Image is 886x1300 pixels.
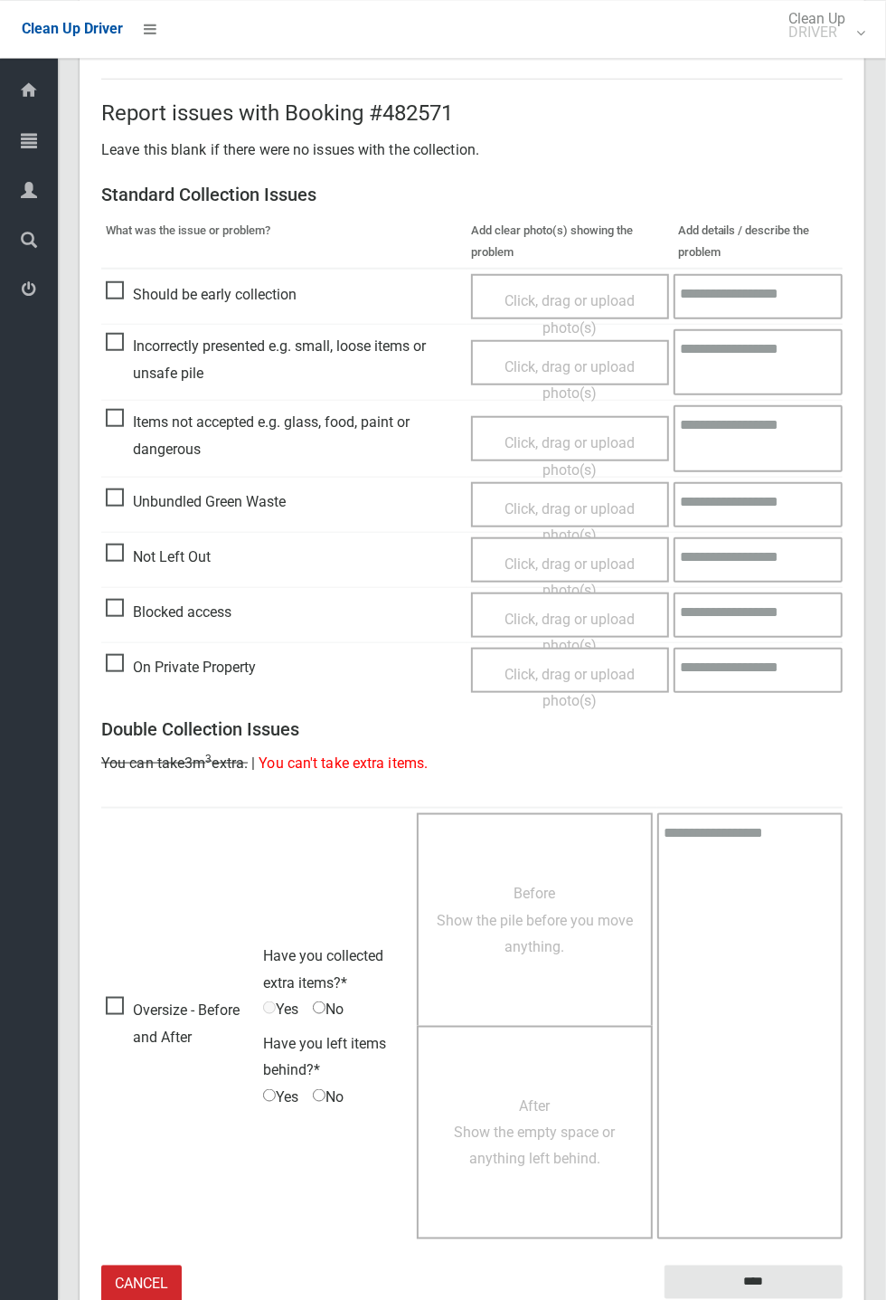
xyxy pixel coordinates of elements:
h2: Report issues with Booking #482571 [101,100,843,124]
span: Have you collected extra items?* [263,946,383,991]
span: Clean Up Driver [22,20,123,37]
span: Click, drag or upload photo(s) [504,357,635,402]
span: Click, drag or upload photo(s) [504,555,635,599]
span: Click, drag or upload photo(s) [504,665,635,709]
span: Click, drag or upload photo(s) [504,433,635,478]
span: Blocked access [106,598,231,625]
th: Add details / describe the problem [674,214,843,268]
span: Unbundled Green Waste [106,488,286,515]
span: No [313,995,344,1022]
span: Click, drag or upload photo(s) [504,291,635,336]
span: Click, drag or upload photo(s) [504,499,635,544]
span: Clean Up [779,12,863,39]
span: 3m [184,754,212,771]
span: You can't take extra items. [259,754,428,771]
span: | [251,754,255,771]
span: Yes [263,1083,298,1110]
h3: Double Collection Issues [101,718,843,738]
span: Yes [263,995,298,1022]
span: Click, drag or upload photo(s) [504,610,635,654]
th: What was the issue or problem? [101,214,467,268]
span: Not Left Out [106,543,211,570]
span: No [313,1083,344,1110]
h3: Standard Collection Issues [101,184,843,204]
th: Add clear photo(s) showing the problem [467,214,674,268]
span: Items not accepted e.g. glass, food, paint or dangerous [106,408,462,461]
p: Leave this blank if there were no issues with the collection. [101,136,843,163]
span: Oversize - Before and After [106,996,254,1049]
span: On Private Property [106,653,256,680]
span: You can take extra. [101,754,248,771]
a: Clean Up Driver [22,15,123,43]
span: Before Show the pile before you move anything. [437,884,633,954]
small: DRIVER [788,25,845,39]
span: Should be early collection [106,280,297,308]
span: Have you left items behind?* [263,1034,386,1078]
span: Incorrectly presented e.g. small, loose items or unsafe pile [106,332,462,385]
sup: 3 [205,752,212,764]
span: After Show the empty space or anything left behind. [454,1096,615,1167]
